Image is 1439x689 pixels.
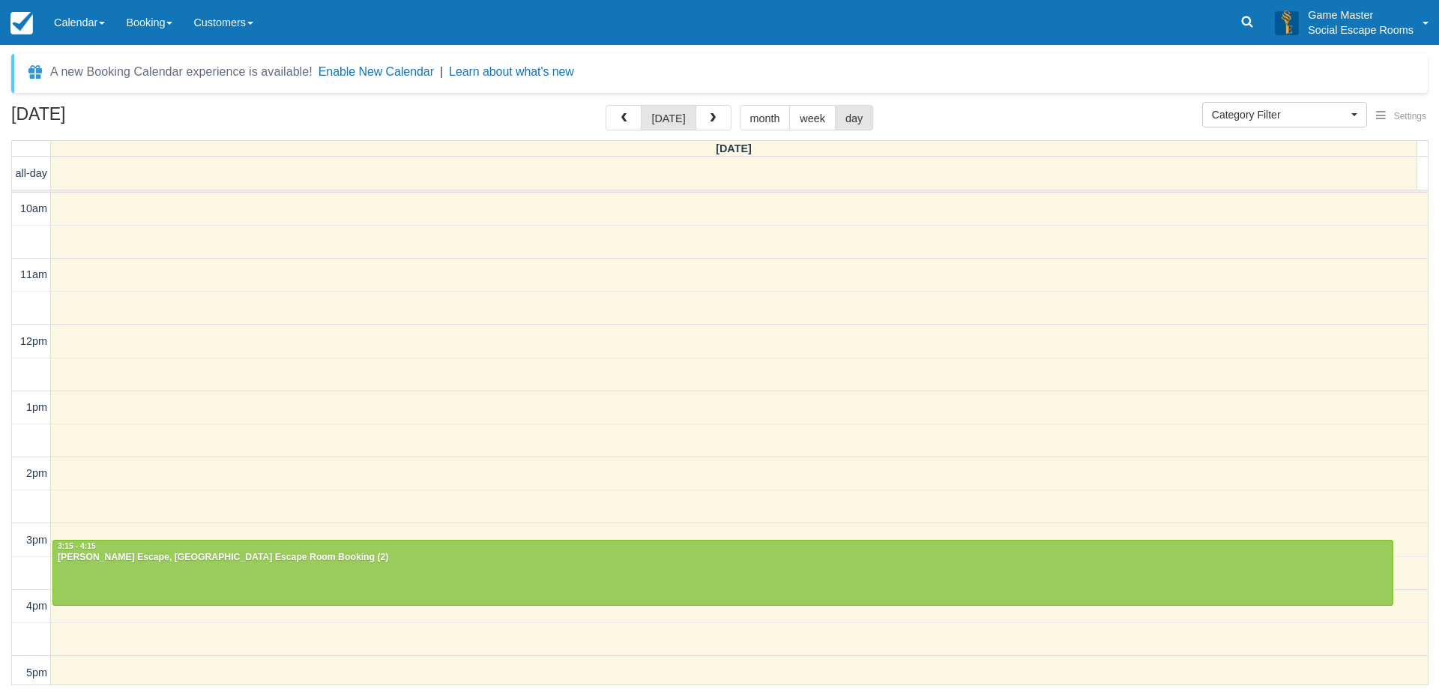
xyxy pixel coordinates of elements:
span: | [440,65,443,78]
button: Enable New Calendar [319,64,434,79]
button: Category Filter [1202,102,1367,127]
div: [PERSON_NAME] Escape, [GEOGRAPHIC_DATA] Escape Room Booking (2) [57,552,1389,564]
span: 5pm [26,667,47,679]
button: [DATE] [641,105,696,130]
span: 10am [20,202,47,214]
img: A3 [1275,10,1299,34]
span: Settings [1394,111,1426,121]
span: 1pm [26,401,47,413]
span: [DATE] [716,142,752,154]
h2: [DATE] [11,105,201,133]
button: month [740,105,791,130]
p: Game Master [1308,7,1414,22]
div: A new Booking Calendar experience is available! [50,63,313,81]
a: 3:15 - 4:15[PERSON_NAME] Escape, [GEOGRAPHIC_DATA] Escape Room Booking (2) [52,540,1393,606]
span: all-day [16,167,47,179]
p: Social Escape Rooms [1308,22,1414,37]
span: 2pm [26,467,47,479]
span: 3pm [26,534,47,546]
button: Settings [1367,106,1435,127]
button: week [789,105,836,130]
span: Category Filter [1212,107,1348,122]
span: 12pm [20,335,47,347]
button: day [835,105,873,130]
a: Learn about what's new [449,65,574,78]
span: 4pm [26,600,47,612]
img: checkfront-main-nav-mini-logo.png [10,12,33,34]
span: 3:15 - 4:15 [58,542,96,550]
span: 11am [20,268,47,280]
